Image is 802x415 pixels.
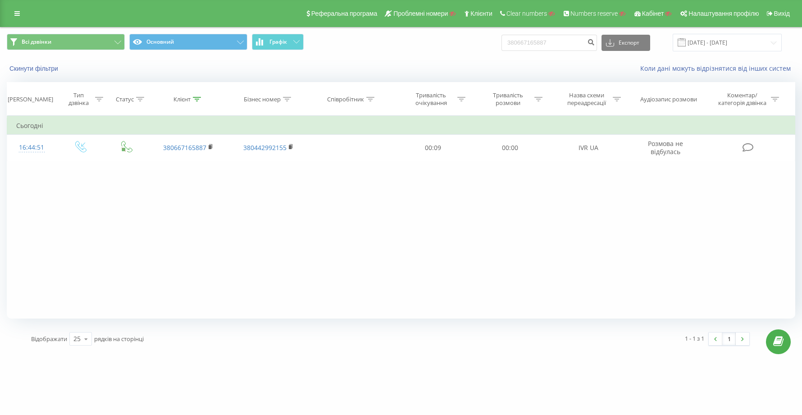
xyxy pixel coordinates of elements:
span: Налаштування профілю [688,10,759,17]
button: Основний [129,34,247,50]
span: Розмова не відбулась [648,139,683,156]
a: 380442992155 [243,143,287,152]
div: [PERSON_NAME] [8,96,53,103]
button: Графік [252,34,304,50]
div: 25 [73,334,81,343]
div: Статус [116,96,134,103]
div: Бізнес номер [244,96,281,103]
div: Назва схеми переадресації [562,91,611,107]
span: Кабінет [642,10,664,17]
a: Коли дані можуть відрізнятися вiд інших систем [640,64,795,73]
input: Пошук за номером [501,35,597,51]
span: Клієнти [470,10,492,17]
span: Відображати [31,335,67,343]
div: Тип дзвінка [64,91,93,107]
span: рядків на сторінці [94,335,144,343]
span: Вихід [774,10,790,17]
td: 00:00 [472,135,549,161]
span: Всі дзвінки [22,38,51,46]
div: Співробітник [327,96,364,103]
div: Аудіозапис розмови [640,96,697,103]
a: 1 [722,333,736,345]
span: Clear numbers [506,10,547,17]
button: Всі дзвінки [7,34,125,50]
td: IVR UA [549,135,629,161]
td: 00:09 [395,135,472,161]
span: Графік [269,39,287,45]
div: Коментар/категорія дзвінка [716,91,769,107]
div: Тривалість очікування [407,91,455,107]
span: Проблемні номери [393,10,448,17]
span: Реферальна програма [311,10,378,17]
div: 1 - 1 з 1 [685,334,704,343]
button: Скинути фільтри [7,64,63,73]
div: Тривалість розмови [484,91,532,107]
button: Експорт [601,35,650,51]
span: Numbers reserve [570,10,618,17]
div: 16:44:51 [16,139,47,156]
div: Клієнт [173,96,191,103]
a: 380667165887 [163,143,206,152]
td: Сьогодні [7,117,795,135]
